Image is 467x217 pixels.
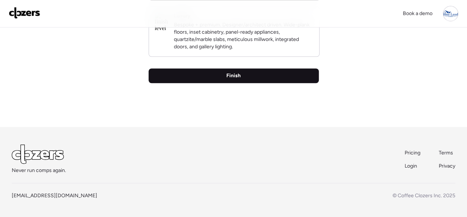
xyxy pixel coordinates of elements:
span: Terms [439,150,453,156]
p: Bespoke + premium. Designer/architect driven. Wide-plank floors, inset cabinetry, panel-ready app... [174,21,313,50]
a: Privacy [439,162,455,170]
span: Pricing [405,150,420,156]
a: Terms [439,149,455,157]
span: © Coffee Clozers Inc. 2025 [393,192,455,199]
img: Logo [9,7,40,19]
img: Logo Light [12,145,64,164]
span: Privacy [439,163,455,169]
a: [EMAIL_ADDRESS][DOMAIN_NAME] [12,192,97,199]
a: Login [405,162,421,170]
span: Finish [226,72,241,79]
span: Login [405,163,417,169]
a: Pricing [405,149,421,157]
span: Book a demo [403,10,433,16]
span: Never run comps again. [12,167,66,174]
